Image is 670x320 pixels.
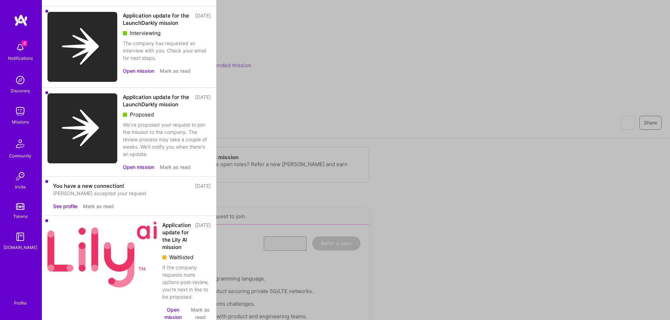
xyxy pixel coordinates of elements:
[53,182,124,190] div: You have a new connection!
[162,221,191,251] div: Application update for the Lily AI mission
[195,221,211,251] div: [DATE]
[162,254,211,261] div: Waitlisted
[13,169,27,183] img: Invite
[47,12,117,82] img: Company Logo
[123,111,211,118] div: Proposed
[53,190,211,197] div: [PERSON_NAME] accepted your request
[9,152,31,159] div: Community
[123,93,191,108] div: Application update for the LaunchDarkly mission
[12,135,29,152] img: Community
[83,202,114,210] button: Mark as read
[3,244,37,251] div: [DOMAIN_NAME]
[162,264,211,300] div: If the company requests more options post-review, you're next in line to be proposed.
[13,104,27,118] img: teamwork
[16,203,24,210] img: tokens
[13,213,28,220] div: Tokens
[14,299,27,306] div: Profile
[13,230,27,244] img: guide book
[160,67,191,74] button: Mark as read
[123,67,154,74] button: Open mission
[15,183,26,191] div: Invite
[47,93,117,163] img: Company Logo
[123,121,211,158] div: We've proposed your request to join the mission to the company. The review process may take a cou...
[160,163,191,171] button: Mark as read
[47,221,157,287] img: Company Logo
[123,40,211,62] div: The company has requested an interview with you. Check your email for next steps.
[10,87,30,94] div: Discovery
[195,12,211,27] div: [DATE]
[12,118,29,126] div: Missions
[123,29,211,37] div: Interviewing
[195,182,211,190] div: [DATE]
[13,73,27,87] img: discovery
[195,93,211,108] div: [DATE]
[53,202,77,210] button: See profile
[14,14,28,27] img: logo
[12,292,29,306] a: Profile
[123,163,154,171] button: Open mission
[123,12,191,27] div: Application update for the LaunchDarkly mission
